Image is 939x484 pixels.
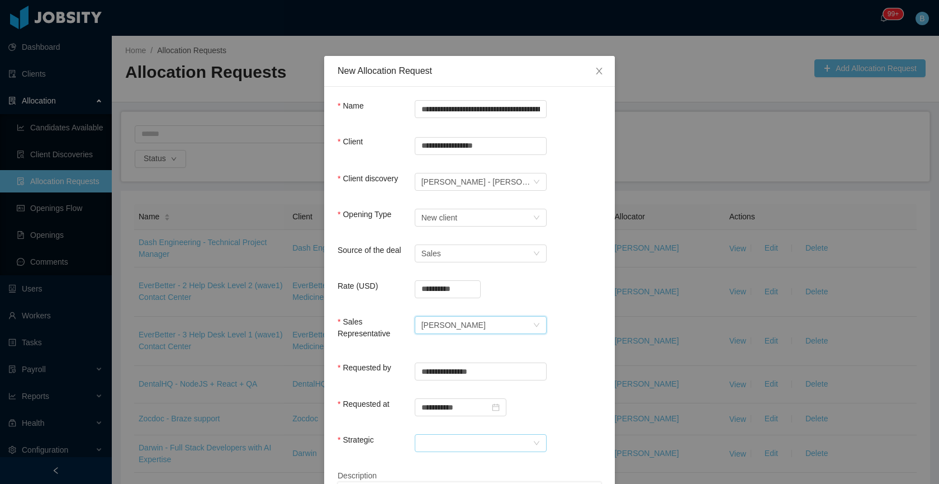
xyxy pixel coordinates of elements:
[338,210,391,219] label: Opening Type
[338,65,601,77] div: New Allocation Request
[415,281,480,298] input: Rate (USD)
[338,246,401,255] label: Source of the deal
[421,245,441,262] div: Sales
[338,363,391,372] label: Requested by
[492,403,500,411] i: icon: calendar
[584,56,615,87] button: Close
[533,250,540,258] i: icon: down
[415,100,547,118] input: Name
[533,440,540,448] i: icon: down
[533,178,540,186] i: icon: down
[421,173,533,190] div: Erkang Zheng - Fullstack VueJs - Node
[595,67,604,76] i: icon: close
[338,471,377,480] span: Description
[338,174,398,183] label: Client discovery
[338,137,363,146] label: Client
[533,214,540,222] i: icon: down
[338,435,374,444] label: Strategic
[338,281,378,290] label: Rate (USD)
[338,317,390,338] label: Sales Representative
[338,101,364,110] label: Name
[421,209,458,226] div: New client
[533,322,540,330] i: icon: down
[338,400,390,408] label: Requested at
[421,317,486,333] div: Santiago Mino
